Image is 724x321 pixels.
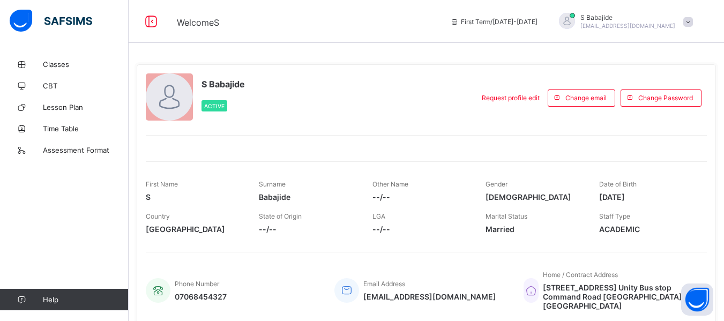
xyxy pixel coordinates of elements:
span: [EMAIL_ADDRESS][DOMAIN_NAME] [363,292,496,301]
span: --/-- [372,225,469,234]
span: Help [43,295,128,304]
span: Surname [259,180,286,188]
span: Active [204,103,225,109]
span: Staff Type [599,212,630,220]
span: CBT [43,81,129,90]
span: Home / Contract Address [543,271,618,279]
span: [STREET_ADDRESS] Unity Bus stop Command Road [GEOGRAPHIC_DATA]-[GEOGRAPHIC_DATA] [543,283,696,310]
span: Married [486,225,583,234]
span: Marital Status [486,212,527,220]
span: [DEMOGRAPHIC_DATA] [486,192,583,201]
span: Classes [43,60,129,69]
span: Phone Number [175,280,219,288]
span: LGA [372,212,385,220]
span: Country [146,212,170,220]
span: ACADEMIC [599,225,696,234]
span: S [146,192,243,201]
span: Babajide [259,192,356,201]
span: Assessment Format [43,146,129,154]
span: Email Address [363,280,405,288]
span: Welcome S [177,17,219,28]
span: --/-- [259,225,356,234]
img: safsims [10,10,92,32]
span: Time Table [43,124,129,133]
span: [GEOGRAPHIC_DATA] [146,225,243,234]
div: SBabajide [548,13,698,31]
span: Date of Birth [599,180,637,188]
span: [EMAIL_ADDRESS][DOMAIN_NAME] [580,23,675,29]
span: First Name [146,180,178,188]
span: Gender [486,180,507,188]
span: session/term information [450,18,538,26]
span: Lesson Plan [43,103,129,111]
span: --/-- [372,192,469,201]
span: Request profile edit [482,94,540,102]
span: Change email [565,94,607,102]
span: 07068454327 [175,292,227,301]
span: State of Origin [259,212,302,220]
span: [DATE] [599,192,696,201]
span: Other Name [372,180,408,188]
button: Open asap [681,283,713,316]
span: S Babajide [580,13,675,21]
span: S Babajide [201,79,245,89]
span: Change Password [638,94,693,102]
